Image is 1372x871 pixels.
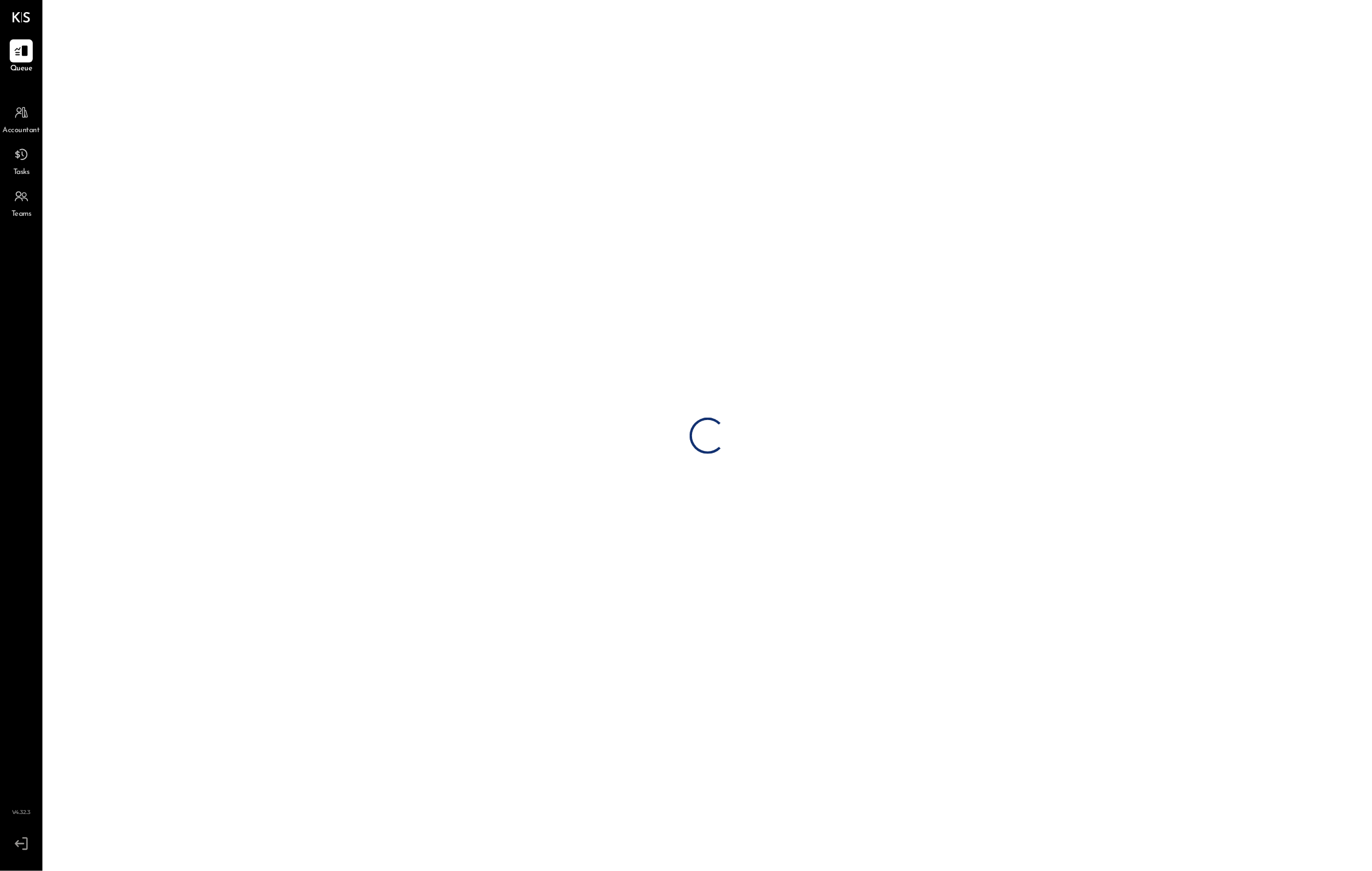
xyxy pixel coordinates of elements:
a: Queue [1,39,42,75]
span: Teams [12,209,32,220]
a: Teams [1,185,42,220]
a: Tasks [1,143,42,178]
span: Accountant [3,125,40,136]
span: Tasks [13,167,30,178]
span: Queue [10,64,33,75]
a: Accountant [1,101,42,136]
